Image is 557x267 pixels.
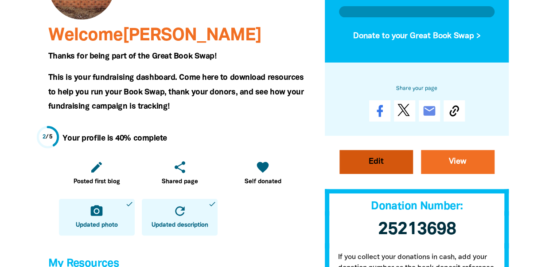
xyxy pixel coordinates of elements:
span: Thanks for being part of the Great Book Swap! [48,53,217,60]
i: share [173,160,187,174]
span: 2 [43,134,46,139]
span: Updated description [152,221,208,230]
i: email [422,104,436,118]
span: Shared page [162,177,198,186]
a: email [419,100,440,122]
span: Updated photo [76,221,118,230]
button: Copy Link [444,100,465,122]
span: Donation Number: [371,201,463,212]
a: Share [369,100,390,122]
strong: Your profile is 40% complete [62,135,167,142]
button: Donate to your Great Book Swap > [339,24,495,48]
span: Posted first blog [74,177,120,186]
a: refreshUpdated descriptiondone [142,199,218,236]
div: / 5 [43,133,53,141]
i: done [125,200,133,208]
i: camera_alt [90,204,104,218]
span: This is your fundraising dashboard. Come here to download resources to help you run your Book Swa... [48,74,304,110]
i: edit [90,160,104,174]
span: Self donated [244,177,281,186]
a: Post [394,100,415,122]
i: refresh [173,204,187,218]
span: 25213698 [378,221,456,238]
a: editPosted first blog [59,155,135,192]
a: View [421,150,495,174]
a: camera_altUpdated photodone [59,199,135,236]
a: favoriteSelf donated [225,155,300,192]
h6: Share your page [339,83,495,93]
i: favorite [256,160,270,174]
a: Edit [339,150,413,174]
span: Welcome [PERSON_NAME] [48,27,261,44]
a: shareShared page [142,155,218,192]
i: done [208,200,216,208]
